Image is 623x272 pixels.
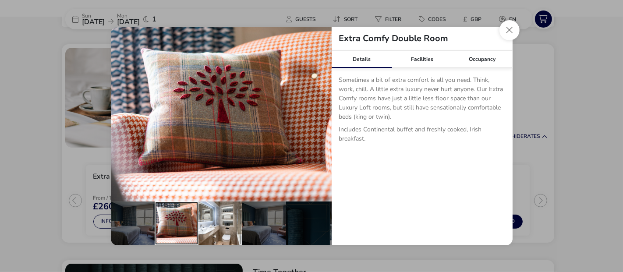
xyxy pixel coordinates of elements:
div: Occupancy [452,50,513,68]
div: Details [332,50,392,68]
img: 509740bc11316301acc44252ba20d9dfe609cdef363f19bb431c85096126a0b0 [111,27,332,201]
div: Facilities [392,50,452,68]
p: Sometimes a bit of extra comfort is all you need. Think, work, chill. A little extra luxury never... [339,75,506,125]
div: details [111,27,513,245]
button: Close dialog [499,20,520,40]
h2: Extra Comfy Double Room [332,34,455,43]
p: Includes Continental buffet and freshly cooked, Irish breakfast. [339,125,506,147]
